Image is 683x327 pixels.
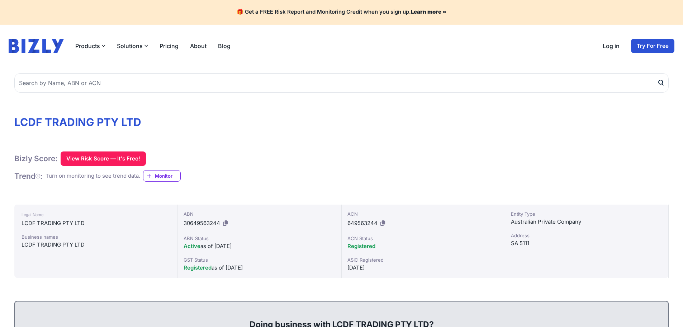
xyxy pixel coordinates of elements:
[347,235,499,242] div: ACN Status
[14,73,669,93] input: Search by Name, ABN or ACN
[22,233,170,240] div: Business names
[347,210,499,218] div: ACN
[46,172,140,180] div: Turn on monitoring to see trend data.
[184,220,220,226] span: 30649563244
[184,210,335,218] div: ABN
[511,232,663,239] div: Address
[511,210,663,218] div: Entity Type
[347,220,378,226] span: 649563244
[347,243,375,249] span: Registered
[155,172,180,179] span: Monitor
[75,42,105,50] button: Products
[160,42,179,50] a: Pricing
[61,151,146,166] button: View Risk Score — It's Free!
[603,42,620,50] a: Log in
[184,256,335,263] div: GST Status
[22,240,170,249] div: LCDF TRADING PTY LTD
[22,210,170,219] div: Legal Name
[218,42,231,50] a: Blog
[143,170,181,182] a: Monitor
[14,154,58,163] h1: Bizly Score:
[511,239,663,248] div: SA 5111
[9,9,674,15] h4: 🎁 Get a FREE Risk Report and Monitoring Credit when you sign up.
[631,39,674,53] a: Try For Free
[14,116,669,129] h1: LCDF TRADING PTY LTD
[184,264,212,271] span: Registered
[22,219,170,228] div: LCDF TRADING PTY LTD
[347,263,499,272] div: [DATE]
[511,218,663,226] div: Australian Private Company
[190,42,207,50] a: About
[184,243,200,249] span: Active
[347,256,499,263] div: ASIC Registered
[411,8,446,15] a: Learn more »
[14,171,43,181] h1: Trend :
[184,235,335,242] div: ABN Status
[184,242,335,251] div: as of [DATE]
[184,263,335,272] div: as of [DATE]
[117,42,148,50] button: Solutions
